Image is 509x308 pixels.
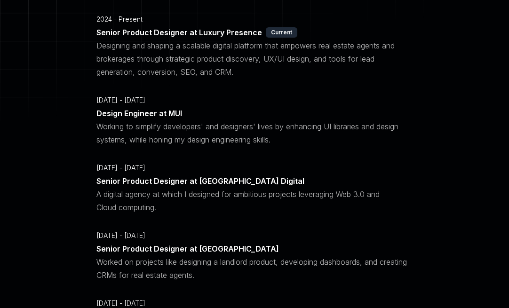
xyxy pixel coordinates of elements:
p: [DATE] - [DATE] [96,94,413,107]
p: Designing and shaping a scalable digital platform that empowers real estate agents and brokerages... [96,39,413,79]
a: Senior Product Designer at [GEOGRAPHIC_DATA] Digital [96,174,413,188]
p: Senior Product Designer at [GEOGRAPHIC_DATA] Digital [96,174,304,188]
p: Working to simplify developers' and designers' lives by enhancing UI libraries and design systems... [96,120,413,146]
p: Senior Product Designer at Luxury Presence [96,26,262,39]
p: A digital agency at which I designed for ambitious projects leveraging Web 3.0 and Cloud computing. [96,188,413,214]
p: 2024 - Present [96,13,413,26]
p: Design Engineer at MUI [96,107,182,120]
p: [DATE] - [DATE] [96,161,413,174]
p: [DATE] - [DATE] [96,229,413,242]
a: Senior Product Designer at [GEOGRAPHIC_DATA] [96,242,413,255]
a: Design Engineer at MUI [96,107,413,120]
div: Current [266,27,297,38]
p: Worked on projects like designing a landlord product, developing dashboards, and creating CRMs fo... [96,255,413,282]
p: Senior Product Designer at [GEOGRAPHIC_DATA] [96,242,279,255]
